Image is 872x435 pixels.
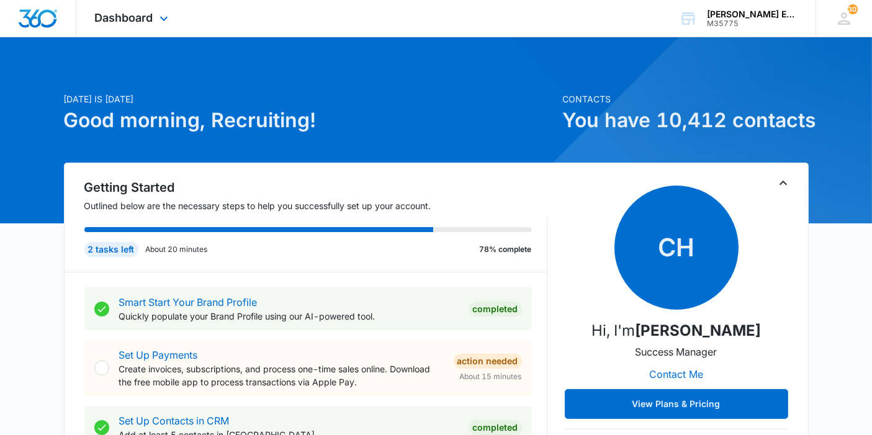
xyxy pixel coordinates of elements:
[636,344,717,359] p: Success Manager
[469,302,522,316] div: Completed
[563,92,809,105] p: Contacts
[84,242,138,257] div: 2 tasks left
[848,4,858,14] span: 307
[614,186,739,310] span: CH
[460,371,522,382] span: About 15 minutes
[146,244,208,255] p: About 20 minutes
[454,354,522,369] div: Action Needed
[469,420,522,435] div: Completed
[119,296,258,308] a: Smart Start Your Brand Profile
[707,9,798,19] div: account name
[95,11,153,24] span: Dashboard
[637,359,716,389] button: Contact Me
[64,92,555,105] p: [DATE] is [DATE]
[119,310,459,323] p: Quickly populate your Brand Profile using our AI-powered tool.
[563,105,809,135] h1: You have 10,412 contacts
[591,320,761,342] p: Hi, I'm
[119,349,198,361] a: Set Up Payments
[635,321,761,339] strong: [PERSON_NAME]
[119,362,444,388] p: Create invoices, subscriptions, and process one-time sales online. Download the free mobile app t...
[565,389,788,419] button: View Plans & Pricing
[64,105,555,135] h1: Good morning, Recruiting!
[776,176,791,191] button: Toggle Collapse
[84,199,547,212] p: Outlined below are the necessary steps to help you successfully set up your account.
[84,178,547,197] h2: Getting Started
[480,244,532,255] p: 78% complete
[848,4,858,14] div: notifications count
[707,19,798,28] div: account id
[119,415,230,427] a: Set Up Contacts in CRM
